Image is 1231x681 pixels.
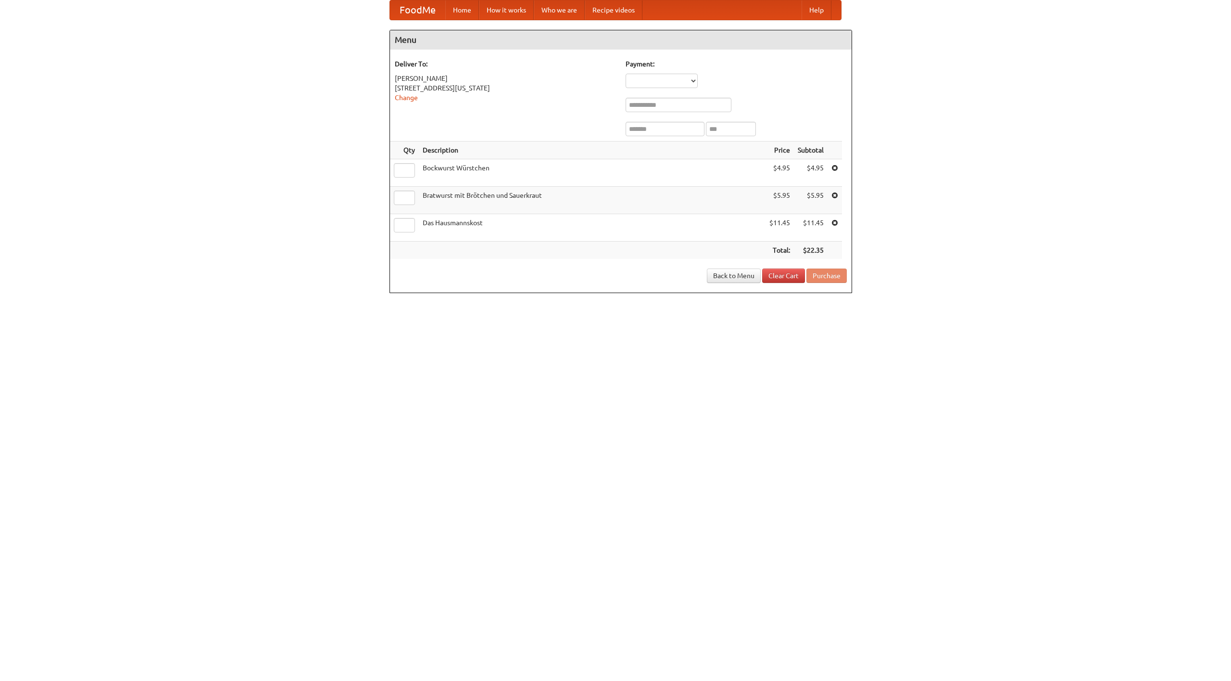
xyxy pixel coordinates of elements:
[390,30,852,50] h4: Menu
[419,187,766,214] td: Bratwurst mit Brötchen und Sauerkraut
[445,0,479,20] a: Home
[794,141,828,159] th: Subtotal
[419,214,766,242] td: Das Hausmannskost
[395,94,418,102] a: Change
[766,159,794,187] td: $4.95
[794,159,828,187] td: $4.95
[626,59,847,69] h5: Payment:
[390,141,419,159] th: Qty
[395,83,616,93] div: [STREET_ADDRESS][US_STATE]
[707,269,761,283] a: Back to Menu
[806,269,847,283] button: Purchase
[766,141,794,159] th: Price
[395,59,616,69] h5: Deliver To:
[479,0,534,20] a: How it works
[766,187,794,214] td: $5.95
[395,74,616,83] div: [PERSON_NAME]
[762,269,805,283] a: Clear Cart
[419,141,766,159] th: Description
[419,159,766,187] td: Bockwurst Würstchen
[794,214,828,242] td: $11.45
[390,0,445,20] a: FoodMe
[802,0,831,20] a: Help
[766,242,794,259] th: Total:
[585,0,642,20] a: Recipe videos
[534,0,585,20] a: Who we are
[794,187,828,214] td: $5.95
[794,242,828,259] th: $22.35
[766,214,794,242] td: $11.45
